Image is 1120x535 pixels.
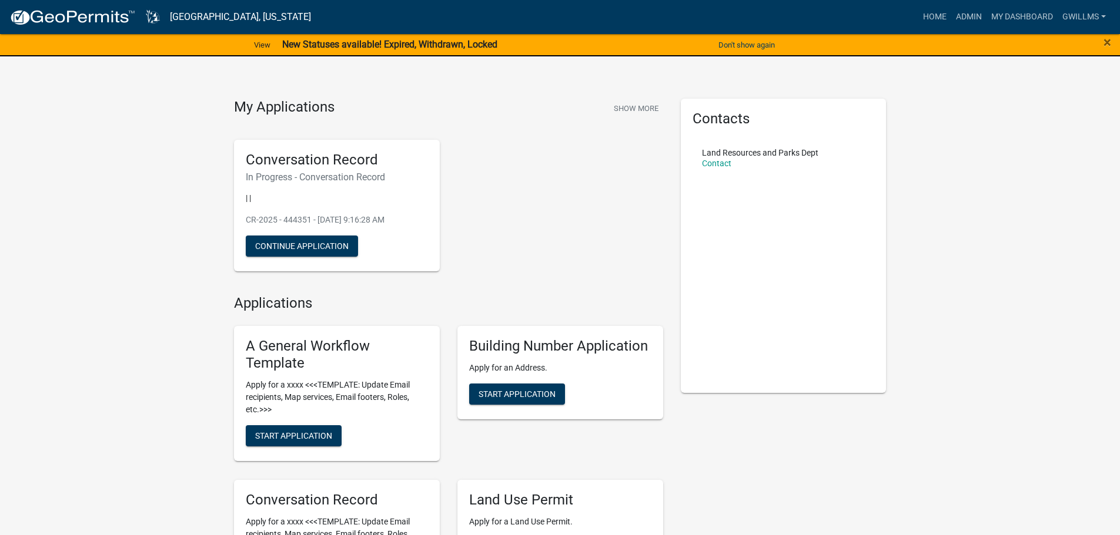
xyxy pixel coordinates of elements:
[918,6,951,28] a: Home
[702,149,818,157] p: Land Resources and Parks Dept
[1058,6,1111,28] a: gwillms
[246,192,428,204] p: | |
[246,171,428,183] h6: In Progress - Conversation Record
[469,492,651,509] h5: Land Use Permit
[469,516,651,528] p: Apply for a Land Use Permit.
[255,430,332,440] span: Start Application
[714,35,780,55] button: Don't show again
[145,9,161,25] img: Dodge County, Wisconsin
[246,338,428,372] h5: A General Workflow Template
[469,362,651,374] p: Apply for an Address.
[951,6,987,28] a: Admin
[702,159,731,168] a: Contact
[246,425,342,446] button: Start Application
[246,235,358,257] button: Continue Application
[469,338,651,355] h5: Building Number Application
[469,383,565,405] button: Start Application
[987,6,1058,28] a: My Dashboard
[479,389,556,399] span: Start Application
[246,492,428,509] h5: Conversation Record
[246,152,428,169] h5: Conversation Record
[282,39,497,50] strong: New Statuses available! Expired, Withdrawn, Locked
[609,99,663,118] button: Show More
[234,99,335,116] h4: My Applications
[234,295,663,312] h4: Applications
[1104,34,1111,51] span: ×
[246,214,428,226] p: CR-2025 - 444351 - [DATE] 9:16:28 AM
[246,379,428,416] p: Apply for a xxxx <<<TEMPLATE: Update Email recipients, Map services, Email footers, Roles, etc.>>>
[249,35,275,55] a: View
[170,7,311,27] a: [GEOGRAPHIC_DATA], [US_STATE]
[1104,35,1111,49] button: Close
[693,110,875,127] h5: Contacts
